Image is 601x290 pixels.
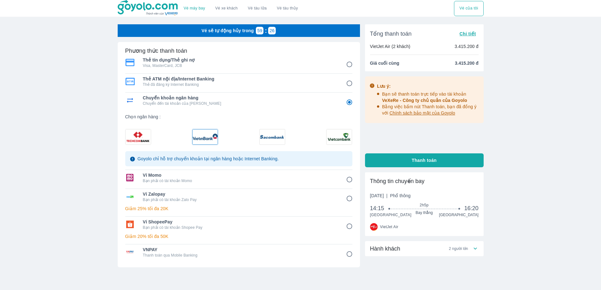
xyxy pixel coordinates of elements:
span: VietJet Air [380,224,398,229]
span: Bay thẳng [389,210,459,215]
img: Chuyển khoản ngân hàng [125,97,135,104]
div: Hành khách2 người lớn [365,241,484,256]
div: choose transportation mode [179,1,303,16]
a: Vé xe khách [215,6,238,11]
span: Thẻ ATM nội địa/Internet Banking [143,76,337,82]
p: Giảm 20% tối đa 50K [125,233,352,240]
img: 1 [260,129,285,145]
img: Ví Zalopay [125,193,135,200]
span: Phổ thông [390,193,410,198]
div: Lưu ý: [377,83,479,89]
span: 16:20 [464,204,478,212]
span: 14:15 [370,204,390,212]
div: Thẻ tín dụng/Thẻ ghi nợThẻ tín dụng/Thẻ ghi nợVisa, MasterCard, JCB [125,55,352,70]
img: Ví ShopeePay [125,221,135,228]
div: VNPAYVNPAYThanh toán qua Mobile Banking [125,245,352,260]
span: Hành khách [370,245,400,252]
button: Vé của tôi [454,1,483,16]
img: 1 [327,129,352,145]
a: Vé tàu lửa [243,1,272,16]
p: 26 [269,27,274,34]
button: Thanh toán [365,153,484,167]
p: 59 [257,27,262,34]
span: Ví Zalopay [143,191,337,197]
div: Ví MomoVí MomoBạn phải có tài khoản Momo [125,170,352,185]
img: VNPAY [125,248,135,256]
p: Vé sẽ tự động hủy trong [202,27,254,34]
span: 2h5p [389,203,459,208]
span: Thẻ tín dụng/Thẻ ghi nợ [143,57,337,63]
span: VeXeRe - Công ty chủ quản của Goyolo [382,98,467,103]
div: choose transportation mode [454,1,483,16]
p: VietJet Air (2 khách) [370,43,410,50]
p: Bạn phải có tài khoản Zalo Pay [143,197,337,202]
div: Thẻ ATM nội địa/Internet BankingThẻ ATM nội địa/Internet BankingThẻ đã đăng ký Internet Banking [125,74,352,89]
span: | [386,193,388,198]
div: Ví ShopeePayVí ShopeePayBạn phải có tài khoản Shopee Pay [125,217,352,232]
div: Thông tin chuyến bay [370,177,479,185]
span: Tổng thanh toán [370,30,412,38]
span: Ví ShopeePay [143,219,337,225]
a: Vé máy bay [184,6,205,11]
span: Chuyển khoản ngân hàng [143,95,337,101]
p: Visa, MasterCard, JCB [143,63,337,68]
span: [DATE] [370,192,411,199]
span: Thanh toán [412,157,437,163]
p: Goyolo chỉ hỗ trợ chuyển khoản tại ngân hàng hoặc Internet Banking. [138,156,279,162]
p: Thẻ đã đăng ký Internet Banking [143,82,337,87]
button: Vé tàu thủy [272,1,303,16]
p: Bằng việc bấm nút Thanh toán, bạn đã đồng ý với [382,104,479,116]
p: Bạn phải có tài khoản Shopee Pay [143,225,337,230]
div: Ví ZalopayVí ZalopayBạn phải có tài khoản Zalo Pay [125,189,352,204]
h6: Phương thức thanh toán [125,47,187,55]
p: Chuyển đến tài khoản của [PERSON_NAME] [143,101,337,106]
span: Ví Momo [143,172,337,178]
p: Giảm 25% tối đa 20K [125,205,352,212]
span: Chính sách bảo mật của Goyolo [390,110,455,115]
span: Chi tiết [459,31,476,36]
img: 1 [126,129,151,145]
img: 1 [192,129,218,145]
span: VNPAY [143,246,337,253]
div: Chuyển khoản ngân hàngChuyển khoản ngân hàngChuyển đến tài khoản của [PERSON_NAME] [125,93,352,108]
span: 2 người lớn [449,246,468,251]
img: Thẻ ATM nội địa/Internet Banking [125,78,135,85]
span: 3.415.200 đ [455,60,479,66]
p: Thanh toán qua Mobile Banking [143,253,337,258]
img: Ví Momo [125,174,135,181]
img: Thẻ tín dụng/Thẻ ghi nợ [125,59,135,66]
button: Chi tiết [457,29,478,38]
p: : [263,27,268,34]
p: 3.415.200 đ [455,43,479,50]
span: Chọn ngân hàng : [125,114,352,120]
span: Bạn sẽ thanh toán trực tiếp vào tài khoản [382,92,467,103]
span: Giá cuối cùng [370,60,399,66]
p: Bạn phải có tài khoản Momo [143,178,337,183]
